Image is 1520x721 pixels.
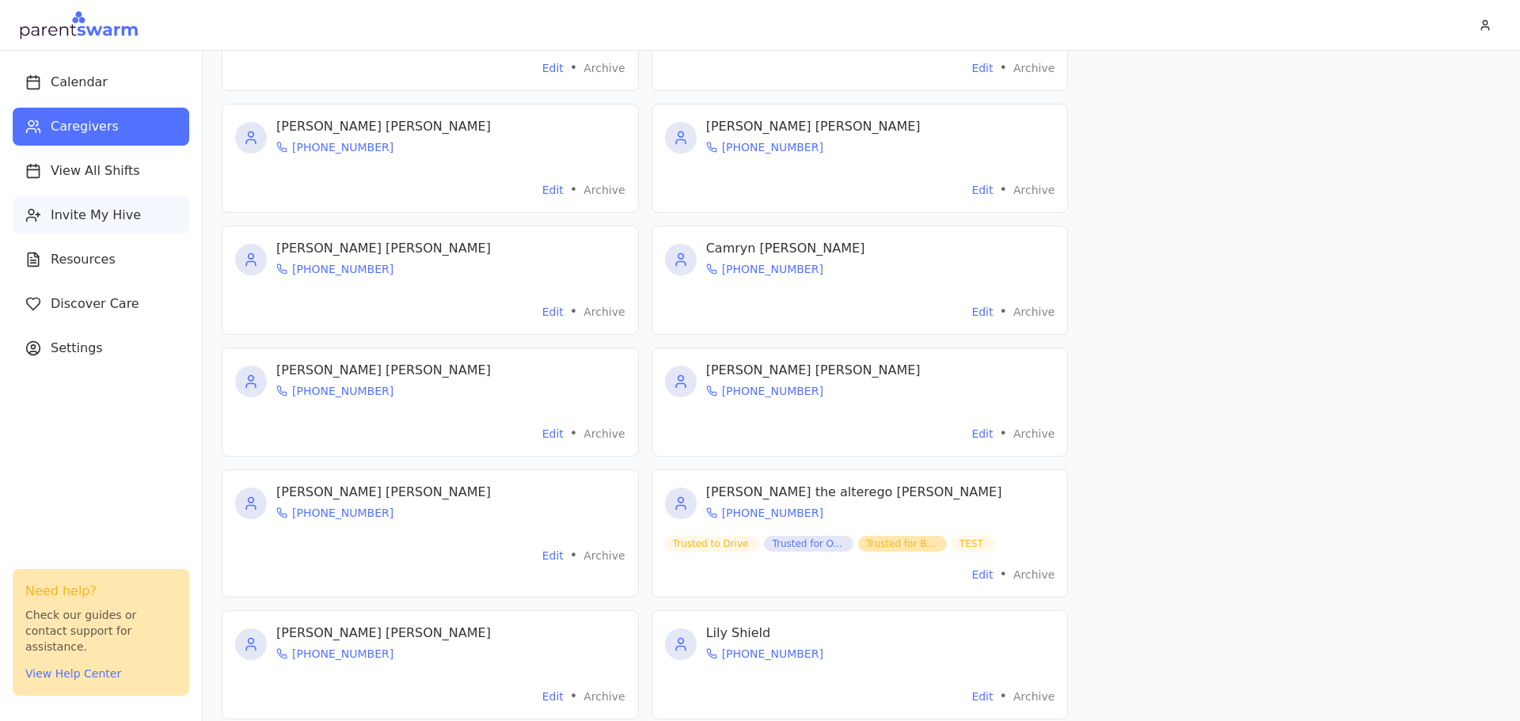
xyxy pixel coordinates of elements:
[971,426,993,442] button: Edit
[270,380,491,402] a: [PHONE_NUMBER]
[542,182,564,198] button: Edit
[13,285,189,323] button: Discover Care
[1013,426,1054,442] button: Archive
[542,548,564,564] button: Edit
[700,258,865,280] a: [PHONE_NUMBER]
[19,9,139,41] img: Parentswarm Logo
[706,117,921,136] h3: [PERSON_NAME] [PERSON_NAME]
[51,206,141,225] span: Invite My Hive
[51,339,103,358] span: Settings
[1000,424,1007,443] span: •
[51,161,140,180] span: View All Shifts
[1000,565,1007,584] span: •
[700,136,921,158] a: [PHONE_NUMBER]
[1013,689,1054,704] button: Archive
[583,60,625,76] button: Archive
[13,196,189,234] button: Invite My Hive
[673,537,749,550] span: Trusted to Drive
[276,117,491,136] h3: [PERSON_NAME] [PERSON_NAME]
[51,250,116,269] span: Resources
[51,73,108,92] span: Calendar
[276,239,491,258] h3: [PERSON_NAME] [PERSON_NAME]
[583,689,625,704] button: Archive
[13,108,189,146] button: Caregivers
[700,502,1002,524] a: [PHONE_NUMBER]
[1000,302,1007,321] span: •
[570,180,577,199] span: •
[971,304,993,320] button: Edit
[1013,182,1054,198] button: Archive
[270,502,491,524] a: [PHONE_NUMBER]
[700,380,921,402] a: [PHONE_NUMBER]
[542,60,564,76] button: Edit
[1013,304,1054,320] button: Archive
[570,546,577,565] span: •
[270,258,491,280] a: [PHONE_NUMBER]
[971,60,993,76] button: Edit
[971,567,993,582] button: Edit
[276,361,491,380] h3: [PERSON_NAME] [PERSON_NAME]
[1013,60,1054,76] button: Archive
[1013,567,1054,582] button: Archive
[706,624,771,643] h3: Lily Shield
[866,537,936,550] span: Trusted for B...
[971,689,993,704] button: Edit
[1000,687,1007,706] span: •
[13,152,189,190] button: View All Shifts
[959,537,983,550] span: TEST
[583,548,625,564] button: Archive
[25,666,121,681] button: View Help Center
[270,136,491,158] a: [PHONE_NUMBER]
[1000,180,1007,199] span: •
[583,426,625,442] button: Archive
[706,239,865,258] h3: Camryn [PERSON_NAME]
[270,643,491,665] a: [PHONE_NUMBER]
[706,361,921,380] h3: [PERSON_NAME] [PERSON_NAME]
[51,117,119,136] span: Caregivers
[542,304,564,320] button: Edit
[25,607,177,655] p: Check our guides or contact support for assistance.
[971,182,993,198] button: Edit
[570,302,577,321] span: •
[13,63,189,101] button: Calendar
[13,329,189,367] button: Settings
[542,689,564,704] button: Edit
[276,483,491,502] h3: [PERSON_NAME] [PERSON_NAME]
[583,304,625,320] button: Archive
[583,182,625,198] button: Archive
[706,483,1002,502] h3: [PERSON_NAME] the alterego [PERSON_NAME]
[276,624,491,643] h3: [PERSON_NAME] [PERSON_NAME]
[25,582,177,601] h3: Need help?
[51,294,139,313] span: Discover Care
[570,59,577,78] span: •
[13,241,189,279] button: Resources
[570,424,577,443] span: •
[1000,59,1007,78] span: •
[542,426,564,442] button: Edit
[772,537,842,550] span: Trusted for O...
[700,643,830,665] a: [PHONE_NUMBER]
[570,687,577,706] span: •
